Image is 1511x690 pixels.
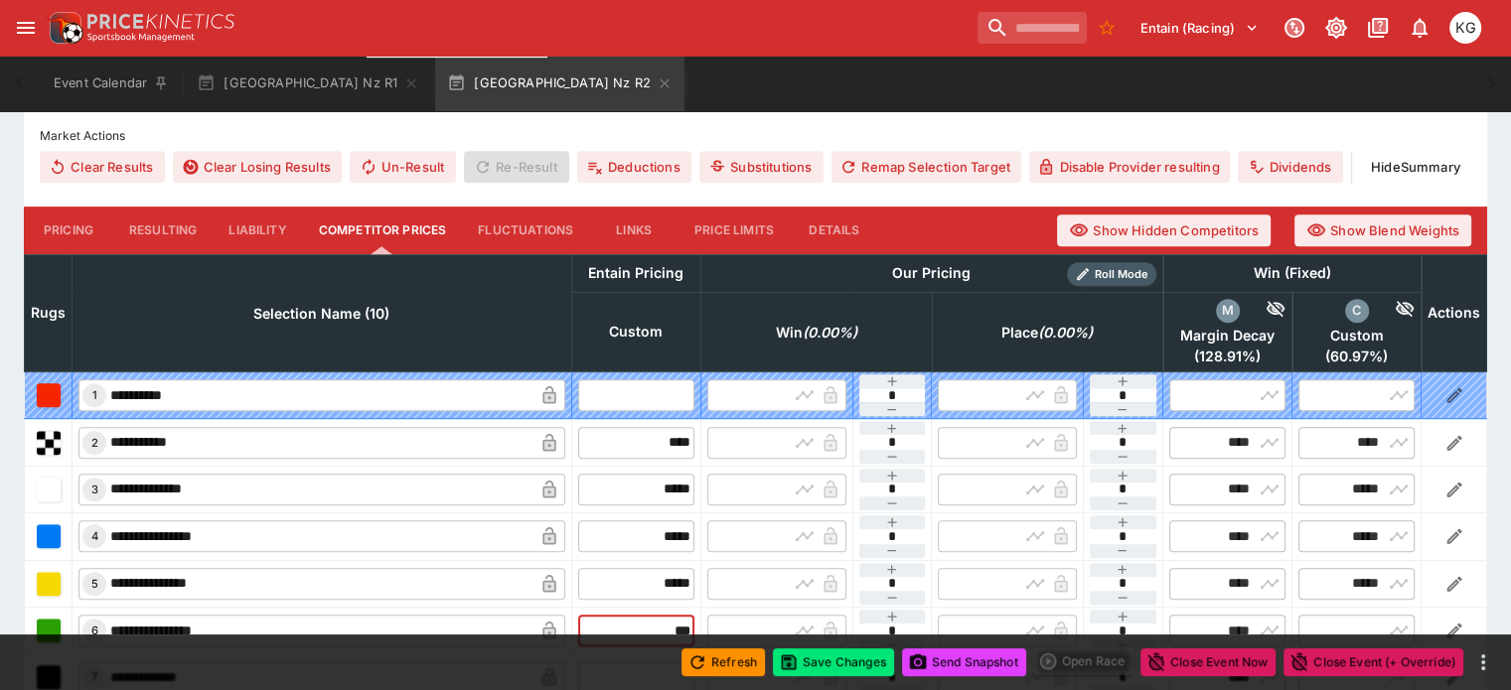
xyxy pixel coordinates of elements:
span: Roll Mode [1087,266,1156,283]
button: Resulting [113,207,213,254]
span: 3 [87,483,102,496]
span: 5 [87,577,102,591]
span: ( 128.91 %) [1169,347,1285,365]
button: Liability [213,207,302,254]
span: Re-Result [464,151,568,183]
th: Win (Fixed) [1163,254,1422,292]
div: Show/hide Price Roll mode configuration. [1067,262,1156,286]
button: Dividends [1238,151,1342,183]
em: ( 0.00 %) [803,321,857,345]
span: Selection Name (10) [231,302,411,326]
img: Sportsbook Management [87,33,195,42]
button: Close Event Now [1140,648,1276,676]
button: Show Hidden Competitors [1057,214,1271,246]
button: Details [790,207,879,254]
button: Price Limits [679,207,790,254]
th: Custom [571,292,700,371]
button: Send Snapshot [902,648,1026,676]
button: Pricing [24,207,113,254]
button: HideSummary [1360,151,1471,183]
span: excl. Emergencies (0.00%) [980,321,1115,345]
button: Refresh [681,648,765,676]
button: Close Event (+ Override) [1284,648,1463,676]
div: custom [1345,299,1369,323]
div: Kevin Gutschlag [1449,12,1481,44]
button: Save Changes [773,648,894,676]
img: PriceKinetics Logo [44,8,83,48]
label: Market Actions [40,121,1471,151]
button: Links [589,207,679,254]
button: Deductions [577,151,691,183]
span: ( 60.97 %) [1298,347,1415,365]
div: Hide Competitor [1369,299,1416,323]
th: Actions [1422,254,1487,371]
em: ( 0.00 %) [1038,321,1093,345]
button: open drawer [8,10,44,46]
button: Clear Results [40,151,165,183]
div: excl. Emergencies (60.97%) [1298,299,1415,365]
button: Kevin Gutschlag [1443,6,1487,50]
button: more [1471,650,1495,674]
div: split button [1034,647,1133,675]
span: 2 [87,436,102,450]
button: Select Tenant [1129,12,1271,44]
button: Notifications [1402,10,1437,46]
div: excl. Emergencies (128.91%) [1169,299,1285,365]
span: 1 [88,388,101,402]
button: Toggle light/dark mode [1318,10,1354,46]
span: Margin Decay [1169,327,1285,345]
button: Fluctuations [462,207,589,254]
th: Rugs [25,254,73,371]
button: Competitor Prices [303,207,463,254]
button: Disable Provider resulting [1029,151,1231,183]
button: Connected to PK [1277,10,1312,46]
div: margin_decay [1216,299,1240,323]
input: search [978,12,1087,44]
button: Show Blend Weights [1294,214,1471,246]
span: Custom [1298,327,1415,345]
button: Clear Losing Results [173,151,342,183]
button: Un-Result [350,151,456,183]
button: No Bookmarks [1091,12,1123,44]
span: 4 [87,529,102,543]
button: Substitutions [699,151,824,183]
button: Documentation [1360,10,1396,46]
span: 6 [87,623,102,637]
div: Our Pricing [884,261,979,286]
img: PriceKinetics [87,14,234,29]
span: excl. Emergencies (0.00%) [754,321,879,345]
button: Remap Selection Target [831,151,1021,183]
button: [GEOGRAPHIC_DATA] Nz R1 [185,56,431,111]
th: Entain Pricing [571,254,700,292]
button: Event Calendar [42,56,181,111]
div: Hide Competitor [1240,299,1286,323]
button: [GEOGRAPHIC_DATA] Nz R2 [435,56,684,111]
